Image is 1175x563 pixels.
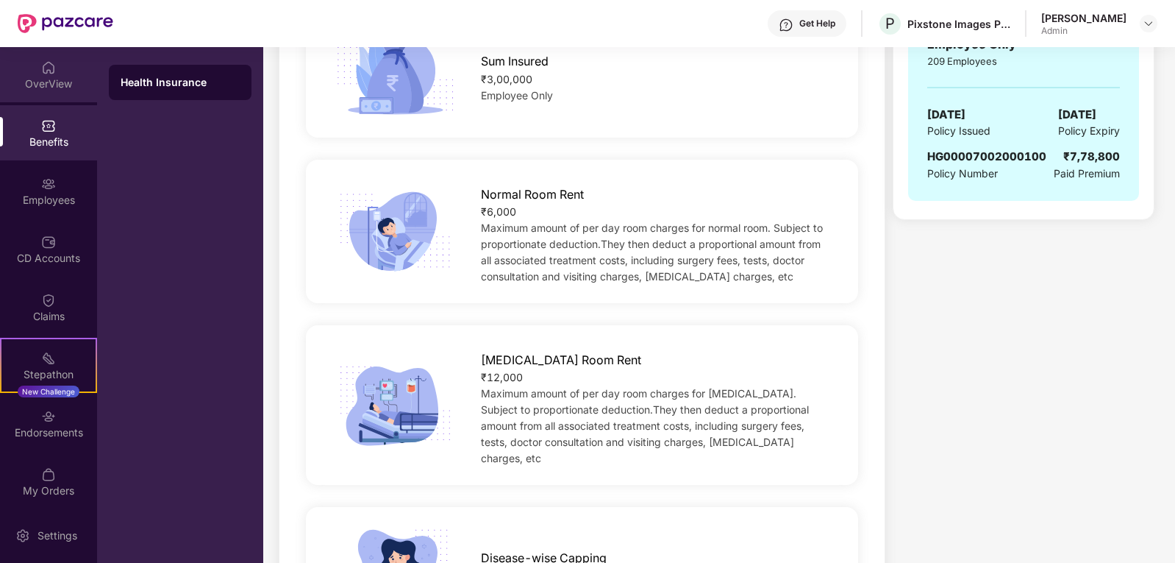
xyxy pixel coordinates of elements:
span: Policy Expiry [1058,123,1120,139]
div: 209 Employees [927,54,1120,68]
span: [DATE] [927,106,965,124]
img: svg+xml;base64,PHN2ZyBpZD0iQ2xhaW0iIHhtbG5zPSJodHRwOi8vd3d3LnczLm9yZy8yMDAwL3N2ZyIgd2lkdGg9IjIwIi... [41,293,56,308]
div: ₹12,000 [481,369,834,386]
div: ₹3,00,000 [481,71,834,88]
span: Paid Premium [1054,166,1120,182]
img: svg+xml;base64,PHN2ZyBpZD0iSG9tZSIgeG1sbnM9Imh0dHA6Ly93d3cudzMub3JnLzIwMDAvc3ZnIiB3aWR0aD0iMjAiIG... [41,60,56,75]
div: Get Help [799,18,835,29]
img: New Pazcare Logo [18,14,113,33]
img: svg+xml;base64,PHN2ZyBpZD0iSGVscC0zMngzMiIgeG1sbnM9Imh0dHA6Ly93d3cudzMub3JnLzIwMDAvc3ZnIiB3aWR0aD... [779,18,793,32]
span: Policy Issued [927,123,990,139]
img: svg+xml;base64,PHN2ZyBpZD0iQmVuZWZpdHMiIHhtbG5zPSJodHRwOi8vd3d3LnczLm9yZy8yMDAwL3N2ZyIgd2lkdGg9Ij... [41,118,56,133]
img: svg+xml;base64,PHN2ZyBpZD0iRHJvcGRvd24tMzJ4MzIiIHhtbG5zPSJodHRwOi8vd3d3LnczLm9yZy8yMDAwL3N2ZyIgd2... [1143,18,1154,29]
span: Employee Only [481,89,553,102]
img: icon [331,29,460,119]
img: svg+xml;base64,PHN2ZyBpZD0iRW5kb3JzZW1lbnRzIiB4bWxucz0iaHR0cDovL3d3dy53My5vcmcvMjAwMC9zdmciIHdpZH... [41,409,56,424]
span: HG00007002000100 [927,149,1046,163]
span: P [885,15,895,32]
span: Normal Room Rent [481,185,584,204]
div: New Challenge [18,386,79,397]
img: svg+xml;base64,PHN2ZyBpZD0iTXlfT3JkZXJzIiBkYXRhLW5hbWU9Ik15IE9yZGVycyIgeG1sbnM9Imh0dHA6Ly93d3cudz... [41,467,56,482]
span: Sum Insured [481,52,549,71]
img: svg+xml;base64,PHN2ZyBpZD0iQ0RfQWNjb3VudHMiIGRhdGEtbmFtZT0iQ0QgQWNjb3VudHMiIHhtbG5zPSJodHRwOi8vd3... [41,235,56,249]
img: svg+xml;base64,PHN2ZyBpZD0iRW1wbG95ZWVzIiB4bWxucz0iaHR0cDovL3d3dy53My5vcmcvMjAwMC9zdmciIHdpZHRoPS... [41,177,56,191]
span: Maximum amount of per day room charges for [MEDICAL_DATA]. Subject to proportionate deduction.The... [481,387,809,464]
span: Maximum amount of per day room charges for normal room. Subject to proportionate deduction.They t... [481,222,823,283]
div: [PERSON_NAME] [1041,11,1126,25]
img: svg+xml;base64,PHN2ZyBpZD0iU2V0dGluZy0yMHgyMCIgeG1sbnM9Imh0dHA6Ly93d3cudzMub3JnLzIwMDAvc3ZnIiB3aW... [15,528,30,543]
img: icon [331,187,460,277]
div: ₹6,000 [481,204,834,220]
img: icon [331,361,460,450]
span: Policy Number [927,167,998,180]
img: svg+xml;base64,PHN2ZyB4bWxucz0iaHR0cDovL3d3dy53My5vcmcvMjAwMC9zdmciIHdpZHRoPSIyMSIgaGVpZ2h0PSIyMC... [41,351,56,366]
span: [MEDICAL_DATA] Room Rent [481,351,641,369]
div: ₹7,78,800 [1063,148,1120,166]
div: Admin [1041,25,1126,37]
div: Settings [33,528,82,543]
div: Pixstone Images Private Limited [907,17,1010,31]
div: Health Insurance [121,75,240,90]
div: Stepathon [1,367,96,382]
span: [DATE] [1058,106,1096,124]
